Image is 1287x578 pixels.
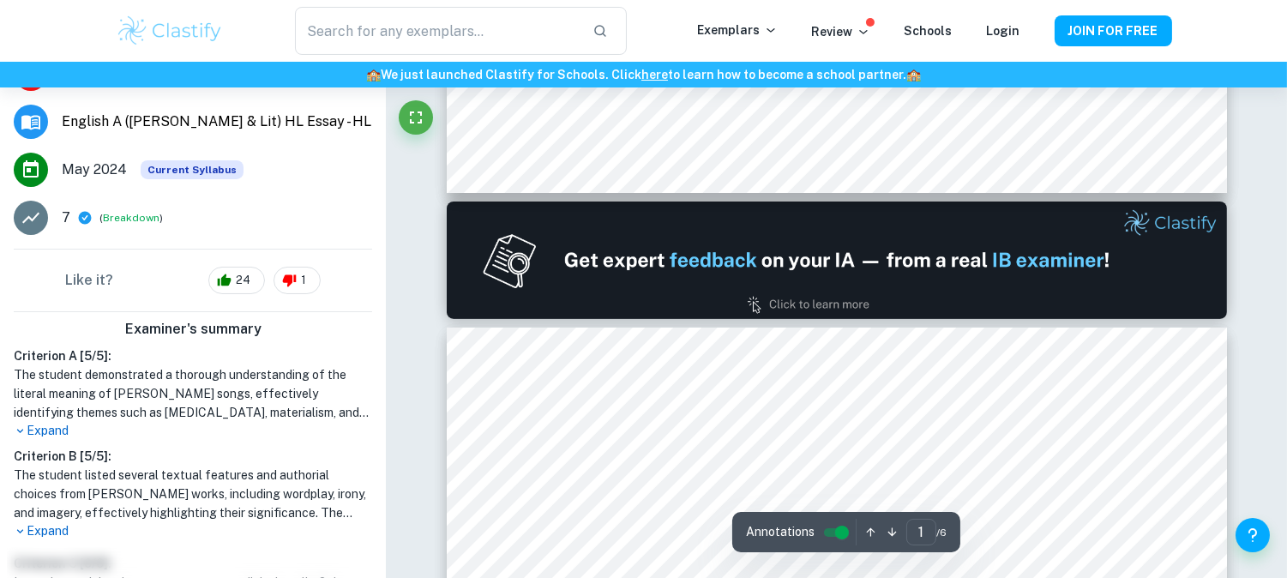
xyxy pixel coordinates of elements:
[65,270,113,291] h6: Like it?
[1055,15,1172,46] button: JOIN FOR FREE
[447,202,1227,319] img: Ad
[14,466,372,522] h1: The student listed several textual features and authorial choices from [PERSON_NAME] works, inclu...
[812,22,870,41] p: Review
[14,522,372,540] p: Expand
[226,272,260,289] span: 24
[905,24,953,38] a: Schools
[14,422,372,440] p: Expand
[1236,518,1270,552] button: Help and Feedback
[103,210,159,226] button: Breakdown
[62,160,127,180] span: May 2024
[7,319,379,340] h6: Examiner's summary
[295,7,578,55] input: Search for any exemplars...
[292,272,316,289] span: 1
[641,68,668,81] a: here
[906,68,921,81] span: 🏫
[366,68,381,81] span: 🏫
[62,208,70,228] p: 7
[14,346,372,365] h6: Criterion A [ 5 / 5 ]:
[141,160,244,179] div: This exemplar is based on the current syllabus. Feel free to refer to it for inspiration/ideas wh...
[936,525,947,540] span: / 6
[116,14,225,48] img: Clastify logo
[208,267,265,294] div: 24
[698,21,778,39] p: Exemplars
[3,65,1284,84] h6: We just launched Clastify for Schools. Click to learn how to become a school partner.
[746,523,815,541] span: Annotations
[274,267,321,294] div: 1
[62,111,372,132] span: English A ([PERSON_NAME] & Lit) HL Essay - HL
[141,160,244,179] span: Current Syllabus
[99,210,163,226] span: ( )
[14,365,372,422] h1: The student demonstrated a thorough understanding of the literal meaning of [PERSON_NAME] songs, ...
[399,100,433,135] button: Fullscreen
[987,24,1020,38] a: Login
[14,447,372,466] h6: Criterion B [ 5 / 5 ]:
